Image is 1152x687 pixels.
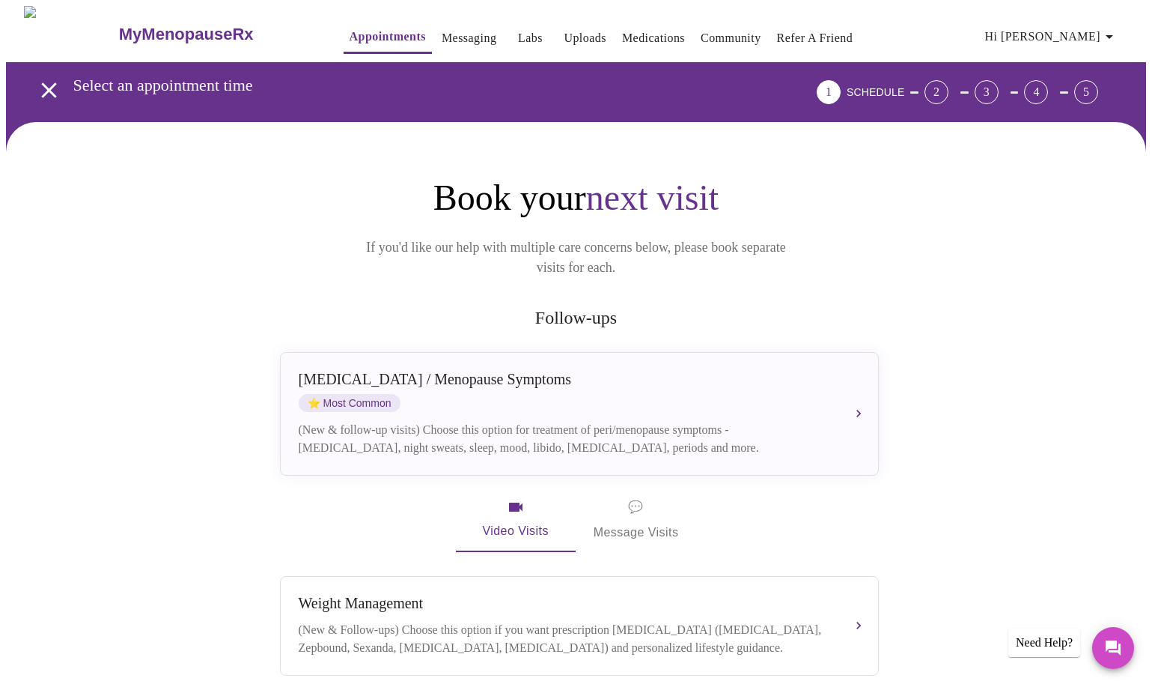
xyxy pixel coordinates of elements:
div: 2 [924,80,948,104]
button: Medications [616,23,691,53]
div: 5 [1074,80,1098,104]
button: Messaging [436,23,502,53]
h3: MyMenopauseRx [119,25,254,44]
div: 3 [975,80,999,104]
a: Medications [622,28,685,49]
a: Labs [518,28,543,49]
span: Video Visits [474,498,558,542]
a: Community [701,28,761,49]
button: Labs [506,23,554,53]
span: Most Common [299,394,400,412]
div: (New & Follow-ups) Choose this option if you want prescription [MEDICAL_DATA] ([MEDICAL_DATA], Ze... [299,621,830,657]
button: Uploads [558,23,612,53]
p: If you'd like our help with multiple care concerns below, please book separate visits for each. [346,237,807,278]
span: star [308,397,320,409]
span: Message Visits [594,497,679,543]
button: Hi [PERSON_NAME] [979,22,1124,52]
h3: Select an appointment time [73,76,734,95]
button: [MEDICAL_DATA] / Menopause SymptomsstarMost Common(New & follow-up visits) Choose this option for... [280,352,879,476]
span: next visit [586,178,719,217]
a: Uploads [564,28,606,49]
button: open drawer [27,68,71,112]
button: Appointments [344,22,432,54]
a: Messaging [442,28,496,49]
a: Refer a Friend [777,28,853,49]
span: SCHEDULE [847,86,904,98]
a: Appointments [350,26,426,47]
span: Hi [PERSON_NAME] [985,26,1118,47]
img: MyMenopauseRx Logo [24,6,117,62]
div: 4 [1024,80,1048,104]
div: Weight Management [299,595,830,612]
span: message [628,497,643,518]
div: [MEDICAL_DATA] / Menopause Symptoms [299,371,830,388]
button: Community [695,23,767,53]
button: Refer a Friend [771,23,859,53]
div: 1 [817,80,841,104]
div: Need Help? [1008,629,1080,657]
h2: Follow-ups [277,308,876,328]
button: Messages [1092,627,1134,669]
a: MyMenopauseRx [117,8,313,61]
h1: Book your [277,176,876,220]
div: (New & follow-up visits) Choose this option for treatment of peri/menopause symptoms - [MEDICAL_D... [299,421,830,457]
button: Weight Management(New & Follow-ups) Choose this option if you want prescription [MEDICAL_DATA] ([... [280,576,879,676]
